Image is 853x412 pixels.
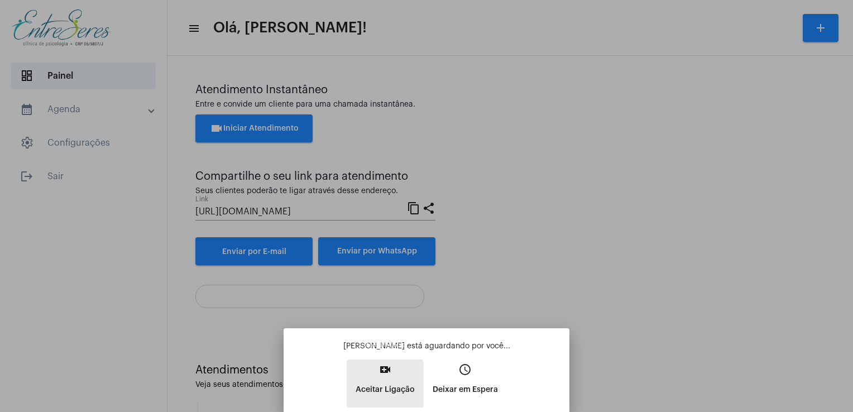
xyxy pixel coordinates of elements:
[293,341,560,352] p: [PERSON_NAME] está aguardando por você...
[424,360,507,408] button: Deixar em Espera
[356,380,415,400] p: Aceitar Ligação
[378,363,392,376] mat-icon: video_call
[347,360,424,408] button: Aceitar Ligação
[361,339,410,352] div: Aceitar ligação
[458,363,472,376] mat-icon: access_time
[433,380,498,400] p: Deixar em Espera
